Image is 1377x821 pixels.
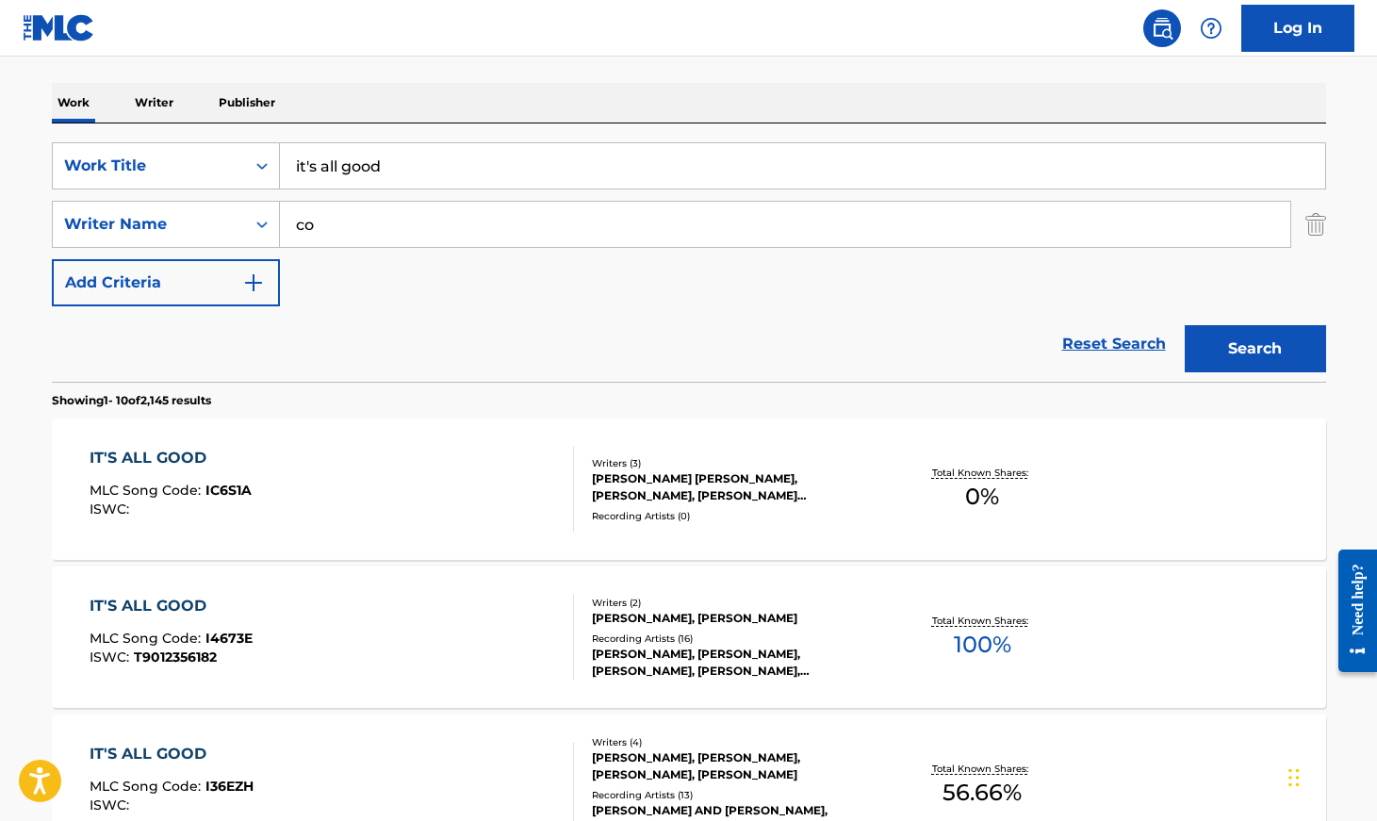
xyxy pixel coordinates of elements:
button: Search [1185,325,1326,372]
a: Public Search [1143,9,1181,47]
span: 0 % [965,480,999,514]
a: IT'S ALL GOODMLC Song Code:IC6S1AISWC:Writers (3)[PERSON_NAME] [PERSON_NAME], [PERSON_NAME], [PER... [52,419,1326,560]
img: Delete Criterion [1305,201,1326,248]
a: IT'S ALL GOODMLC Song Code:I4673EISWC:T9012356182Writers (2)[PERSON_NAME], [PERSON_NAME]Recording... [52,566,1326,708]
span: 56.66 % [943,776,1022,810]
span: MLC Song Code : [90,630,205,647]
img: MLC Logo [23,14,95,41]
span: T9012356182 [134,649,217,665]
p: Total Known Shares: [932,762,1033,776]
div: [PERSON_NAME], [PERSON_NAME], [PERSON_NAME], [PERSON_NAME] [592,749,877,783]
button: Add Criteria [52,259,280,306]
div: Help [1192,9,1230,47]
span: IC6S1A [205,482,252,499]
span: 100 % [954,628,1011,662]
span: MLC Song Code : [90,482,205,499]
a: Log In [1241,5,1354,52]
div: Recording Artists ( 16 ) [592,632,877,646]
div: Writers ( 4 ) [592,735,877,749]
img: help [1200,17,1222,40]
span: ISWC : [90,649,134,665]
p: Publisher [213,83,281,123]
p: Work [52,83,95,123]
a: Reset Search [1053,323,1175,365]
div: Work Title [64,155,234,177]
img: 9d2ae6d4665cec9f34b9.svg [242,271,265,294]
form: Search Form [52,142,1326,382]
div: [PERSON_NAME], [PERSON_NAME] [592,610,877,627]
div: Writer Name [64,213,234,236]
div: Drag [1288,749,1300,806]
div: IT'S ALL GOOD [90,447,252,469]
div: [PERSON_NAME], [PERSON_NAME], [PERSON_NAME], [PERSON_NAME], [PERSON_NAME] [592,646,877,680]
span: I36EZH [205,778,254,795]
div: IT'S ALL GOOD [90,743,254,765]
div: Writers ( 3 ) [592,456,877,470]
span: MLC Song Code : [90,778,205,795]
iframe: Chat Widget [1283,731,1377,821]
div: IT'S ALL GOOD [90,595,253,617]
div: [PERSON_NAME] [PERSON_NAME], [PERSON_NAME], [PERSON_NAME] [PERSON_NAME] [592,470,877,504]
p: Total Known Shares: [932,614,1033,628]
div: Recording Artists ( 13 ) [592,788,877,802]
div: Writers ( 2 ) [592,596,877,610]
p: Showing 1 - 10 of 2,145 results [52,392,211,409]
span: I4673E [205,630,253,647]
img: search [1151,17,1173,40]
iframe: Resource Center [1324,534,1377,686]
span: ISWC : [90,796,134,813]
span: ISWC : [90,501,134,517]
p: Writer [129,83,179,123]
div: Recording Artists ( 0 ) [592,509,877,523]
p: Total Known Shares: [932,466,1033,480]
